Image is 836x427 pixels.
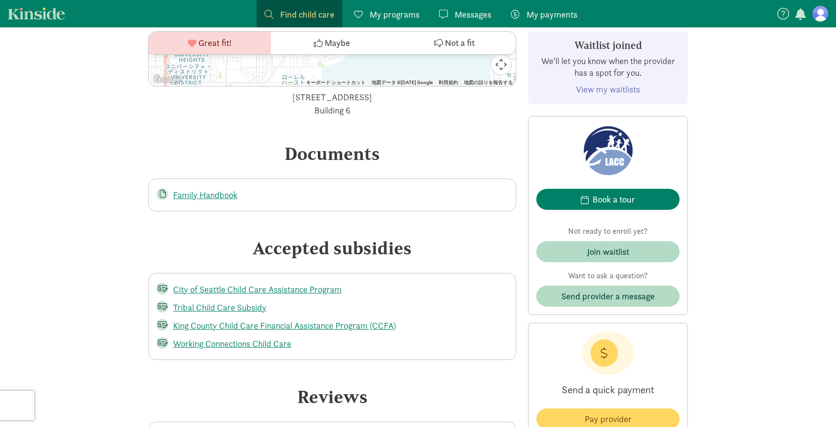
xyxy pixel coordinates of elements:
span: 地図データ ©[DATE] Google [372,80,433,85]
a: Kinside [8,7,65,20]
button: Maybe [271,32,393,54]
button: Join waitlist [536,241,680,262]
a: Tribal Child Care Subsidy [173,302,266,313]
p: Not ready to enroll yet? [536,225,680,237]
span: Pay provider [585,412,632,426]
img: Google [151,73,183,86]
div: Join waitlist [587,245,629,258]
span: My programs [370,8,419,21]
span: Find child care [280,8,334,21]
span: My payments [527,8,577,21]
button: Book a tour [536,189,680,210]
a: 地図の誤りを報告する [464,80,513,85]
span: Great fit! [198,37,232,50]
a: View my waitlists [576,84,640,95]
button: Send provider a message [536,286,680,307]
p: Send a quick payment [536,375,680,405]
span: Send provider a message [561,290,655,303]
span: Not a fit [445,37,475,50]
p: We'll let you know when the provider has a spot for you. [536,55,680,79]
button: 地図のカメラ コントロール [491,55,511,74]
h3: Waitlist joined [536,40,680,51]
button: Great fit! [149,32,271,54]
a: Family Handbook [173,189,237,201]
a: King County Child Care Financial Assistance Program (CCFA) [173,320,396,331]
a: Working Connections Child Care [173,338,291,349]
div: [STREET_ADDRESS] [148,90,516,117]
img: Provider logo [582,124,635,177]
div: Accepted subsidies [148,235,516,261]
div: Building 6 [148,104,516,117]
a: Google マップでこの地域を開きます（新しいウィンドウが開きます） [151,73,183,86]
button: Not a fit [394,32,516,54]
a: City of Seattle Child Care Assistance Program [173,284,342,295]
div: Book a tour [593,193,635,206]
div: Documents [148,140,516,167]
span: Maybe [325,37,350,50]
span: Messages [455,8,491,21]
div: Reviews [148,383,516,410]
p: Want to ask a question? [536,270,680,282]
button: キーボード ショートカット [306,79,366,86]
a: 利用規約（新しいタブで開きます） [439,80,458,85]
